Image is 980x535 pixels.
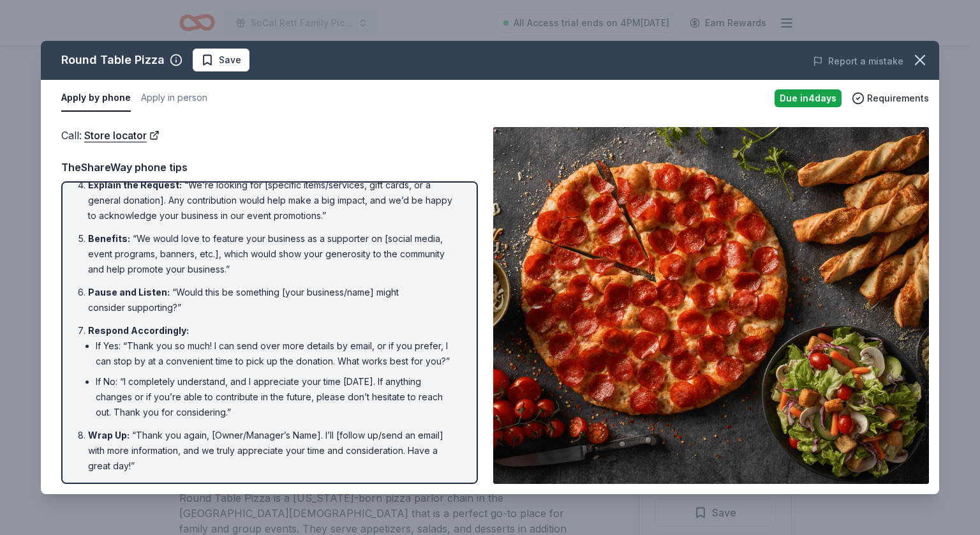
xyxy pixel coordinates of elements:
button: Report a mistake [813,54,903,69]
li: “Would this be something [your business/name] might consider supporting?” [88,285,459,315]
button: Save [193,49,249,72]
li: “We would love to feature your business as a supporter on [social media, event programs, banners,... [88,231,459,277]
span: Requirements [867,91,929,106]
li: “Thank you again, [Owner/Manager’s Name]. I’ll [follow up/send an email] with more information, a... [88,428,459,474]
div: TheShareWay phone tips [61,159,478,176]
li: If Yes: “Thank you so much! I can send over more details by email, or if you prefer, I can stop b... [96,338,459,369]
button: Apply by phone [61,85,131,112]
div: Call : [61,127,478,144]
li: If No: “I completely understand, and I appreciate your time [DATE]. If anything changes or if you... [96,374,459,420]
span: Respond Accordingly : [88,325,189,336]
a: Store locator [84,127,160,144]
div: Due in 4 days [775,89,842,107]
span: Benefits : [88,233,130,244]
img: Image for Round Table Pizza [493,127,929,484]
div: Round Table Pizza [61,50,165,70]
span: Explain the Request : [88,179,182,190]
span: Save [219,52,241,68]
span: Wrap Up : [88,430,130,441]
button: Requirements [852,91,929,106]
span: Pause and Listen : [88,287,170,298]
li: “We’re looking for [specific items/services, gift cards, or a general donation]. Any contribution... [88,177,459,223]
button: Apply in person [141,85,207,112]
